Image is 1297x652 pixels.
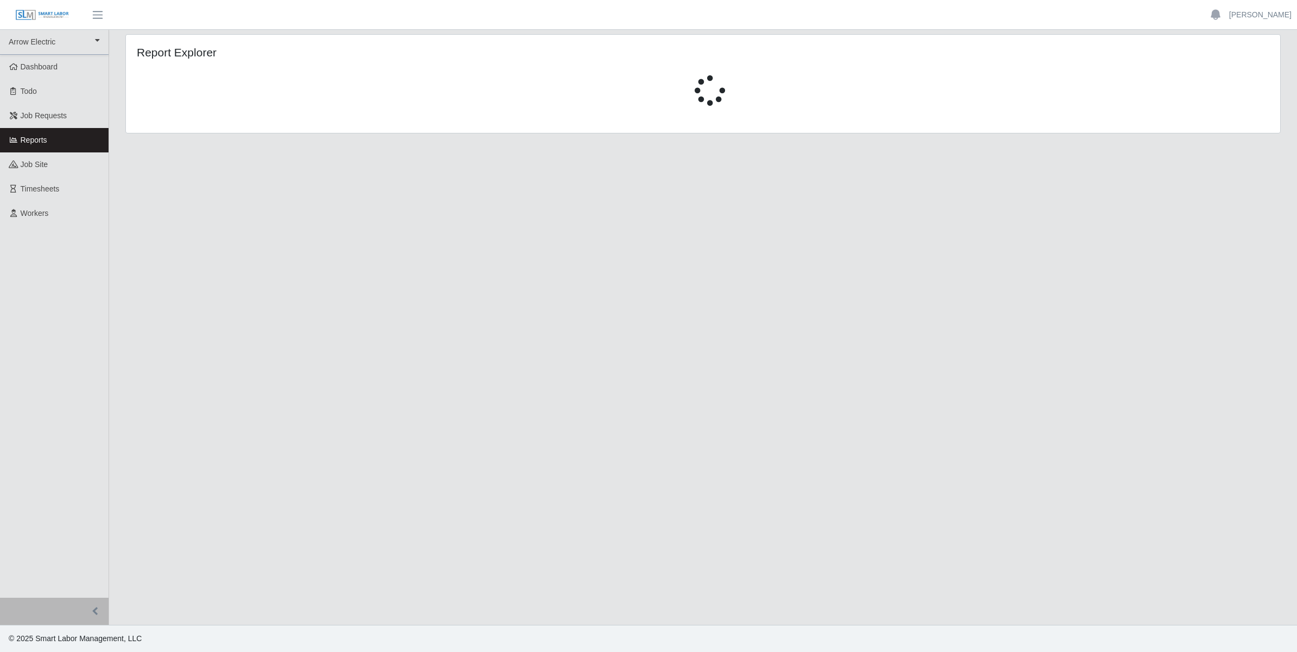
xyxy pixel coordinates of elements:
[21,209,49,218] span: Workers
[21,136,47,144] span: Reports
[21,160,48,169] span: job site
[15,9,69,21] img: SLM Logo
[21,184,60,193] span: Timesheets
[9,634,142,643] span: © 2025 Smart Labor Management, LLC
[21,111,67,120] span: Job Requests
[21,87,37,95] span: Todo
[137,46,599,59] h4: Report Explorer
[21,62,58,71] span: Dashboard
[1229,9,1292,21] a: [PERSON_NAME]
